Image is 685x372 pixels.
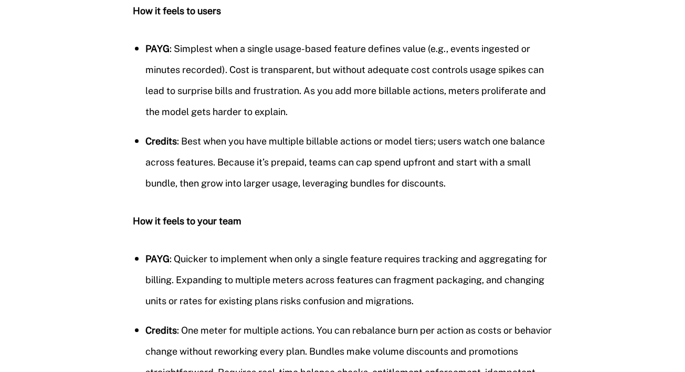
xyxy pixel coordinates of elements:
p: : Quicker to implement when only a single feature requires tracking and aggregating for billing. ... [145,249,553,312]
span: Credits [145,325,177,336]
p: : Simplest when a single usage-based feature defines value (e.g., events ingested or minutes reco... [145,38,553,122]
span: How it feels to users [133,5,221,16]
span: How it feels to your team [133,215,241,226]
span: PAYG [145,253,170,264]
span: Credits [145,136,177,147]
p: : Best when you have multiple billable actions or model tiers; users watch one balance across fea... [145,131,553,194]
span: PAYG [145,43,170,54]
